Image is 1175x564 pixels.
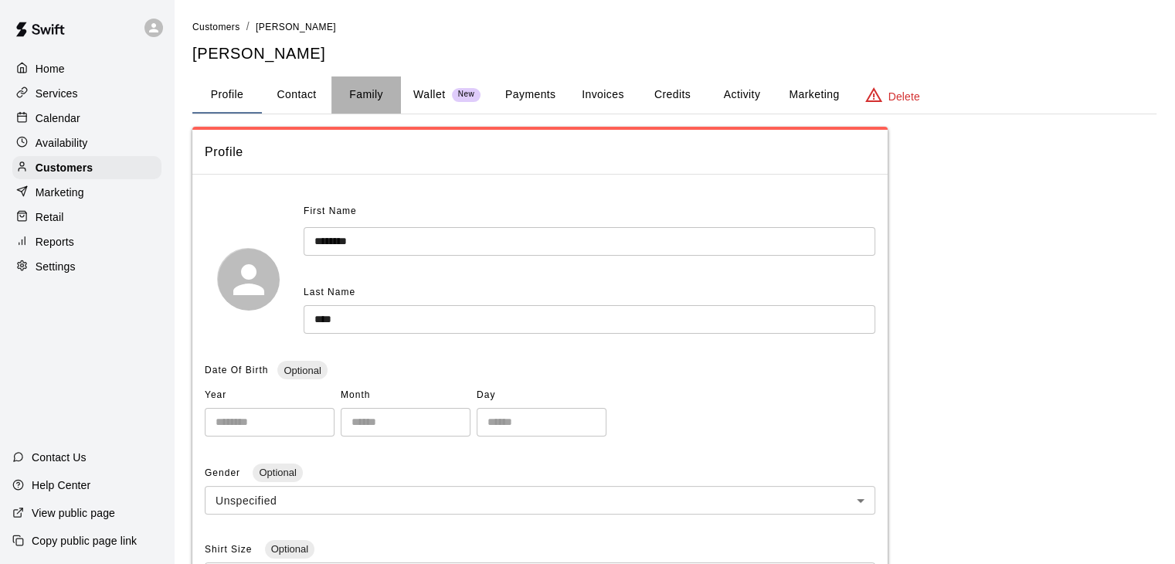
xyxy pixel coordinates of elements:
[36,86,78,101] p: Services
[205,544,256,555] span: Shirt Size
[36,185,84,200] p: Marketing
[12,107,161,130] a: Calendar
[205,365,268,375] span: Date Of Birth
[192,76,262,114] button: Profile
[36,160,93,175] p: Customers
[36,259,76,274] p: Settings
[12,230,161,253] a: Reports
[205,467,243,478] span: Gender
[341,383,470,408] span: Month
[36,61,65,76] p: Home
[304,199,357,224] span: First Name
[707,76,776,114] button: Activity
[304,287,355,297] span: Last Name
[36,135,88,151] p: Availability
[256,22,336,32] span: [PERSON_NAME]
[12,206,161,229] a: Retail
[277,365,327,376] span: Optional
[331,76,401,114] button: Family
[205,486,875,515] div: Unspecified
[32,533,137,549] p: Copy public page link
[205,383,335,408] span: Year
[36,234,74,250] p: Reports
[568,76,637,114] button: Invoices
[253,467,302,478] span: Optional
[32,505,115,521] p: View public page
[452,90,481,100] span: New
[36,110,80,126] p: Calendar
[192,19,1156,36] nav: breadcrumb
[413,87,446,103] p: Wallet
[477,383,606,408] span: Day
[262,76,331,114] button: Contact
[192,20,240,32] a: Customers
[246,19,250,35] li: /
[12,156,161,179] a: Customers
[12,181,161,204] a: Marketing
[12,82,161,105] a: Services
[192,22,240,32] span: Customers
[192,43,1156,64] h5: [PERSON_NAME]
[776,76,851,114] button: Marketing
[32,477,90,493] p: Help Center
[192,76,1156,114] div: basic tabs example
[36,209,64,225] p: Retail
[265,543,314,555] span: Optional
[12,57,161,80] a: Home
[637,76,707,114] button: Credits
[12,255,161,278] a: Settings
[205,142,875,162] span: Profile
[12,131,161,155] a: Availability
[493,76,568,114] button: Payments
[32,450,87,465] p: Contact Us
[888,89,920,104] p: Delete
